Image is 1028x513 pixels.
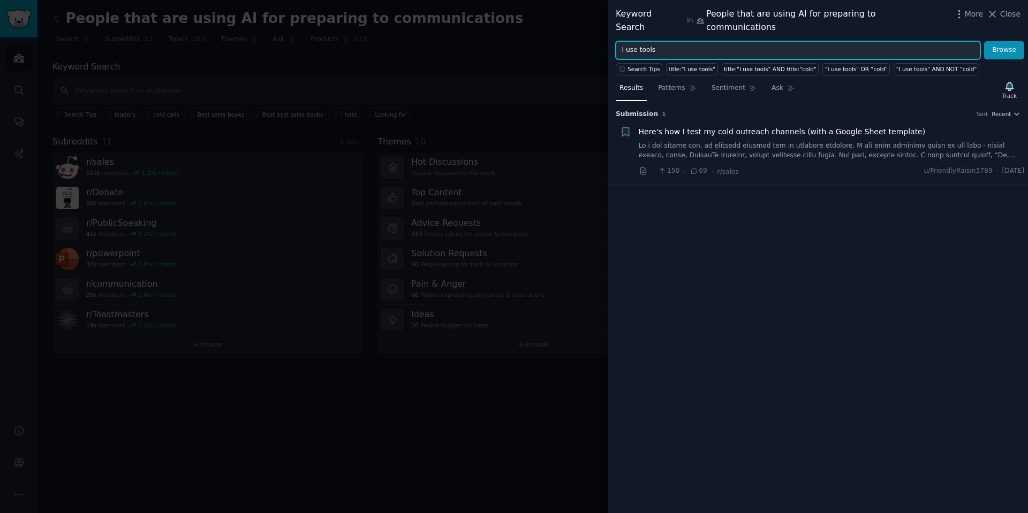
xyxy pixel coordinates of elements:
div: "I use tools" AND NOT "cold" [896,65,977,73]
span: Sentiment [712,83,745,93]
span: 150 [657,166,679,176]
span: r/sales [717,168,738,175]
span: 1 [662,111,666,117]
a: "I use tools" OR "cold" [822,63,890,75]
span: Patterns [658,83,685,93]
a: Results [616,80,647,102]
span: 69 [690,166,707,176]
a: Lo i dol sitame con, ad elitsedd eiusmod tem in utlabore etdolore. M ali enim adminimv quisn ex u... [639,141,1025,160]
a: Here's how I test my cold outreach channels (with a Google Sheet template) [639,126,926,137]
span: Close [1000,9,1021,20]
span: Results [619,83,643,93]
a: Sentiment [708,80,760,102]
div: Keyword Search People that are using AI for preparing to communications [616,7,948,34]
span: u/FriendlyRaisin3789 [924,166,993,176]
span: · [996,166,999,176]
span: Search Tips [628,65,660,73]
div: title:"I use tools" [669,65,715,73]
div: Sort [977,110,988,118]
button: Search Tips [616,63,662,75]
span: in [687,16,693,26]
span: Submission [616,110,658,119]
button: Browse [984,41,1024,59]
span: Recent [992,110,1011,118]
a: "I use tools" AND NOT "cold" [894,63,979,75]
span: · [683,166,685,177]
input: Try a keyword related to your business [616,41,980,59]
a: Patterns [654,80,700,102]
button: More [954,9,984,20]
span: [DATE] [1002,166,1024,176]
span: · [711,166,713,177]
button: Recent [992,110,1021,118]
div: "I use tools" OR "cold" [825,65,888,73]
div: Track [1002,92,1017,99]
span: Ask [772,83,783,93]
a: title:"I use tools" [666,63,717,75]
a: title:"I use tools" AND title:"cold" [722,63,819,75]
span: More [965,9,984,20]
button: Track [999,79,1021,102]
span: · [652,166,654,177]
a: Ask [768,80,798,102]
button: Close [987,9,1021,20]
div: title:"I use tools" AND title:"cold" [724,65,817,73]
